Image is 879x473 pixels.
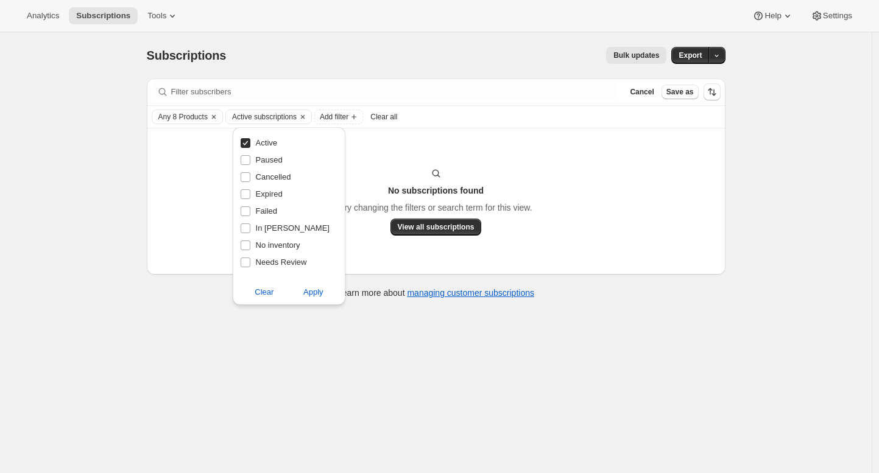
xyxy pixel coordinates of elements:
[171,83,618,100] input: Filter subscribers
[764,11,781,21] span: Help
[233,282,297,302] button: Clear subscription status filter
[823,11,852,21] span: Settings
[803,7,860,24] button: Settings
[679,51,702,60] span: Export
[281,282,345,302] button: Apply subscription status filter
[337,287,534,299] p: Learn more about
[398,222,475,232] span: View all subscriptions
[208,110,220,124] button: Clear
[19,7,66,24] button: Analytics
[320,112,348,122] span: Add filter
[69,7,138,24] button: Subscriptions
[226,110,297,124] button: Active subscriptions
[339,201,532,214] p: Try changing the filters or search term for this view.
[256,258,307,267] span: Needs Review
[76,11,130,21] span: Subscriptions
[613,51,659,60] span: Bulk updates
[606,47,666,64] button: Bulk updates
[297,110,309,124] button: Clear
[314,110,363,124] button: Add filter
[140,7,186,24] button: Tools
[152,110,208,124] button: Any 8 Products
[365,110,402,124] button: Clear all
[256,206,277,215] span: Failed
[625,85,658,99] button: Cancel
[666,87,694,97] span: Save as
[255,286,274,298] span: Clear
[370,112,397,122] span: Clear all
[662,85,699,99] button: Save as
[256,155,283,164] span: Paused
[630,87,654,97] span: Cancel
[232,112,297,122] span: Active subscriptions
[256,189,283,198] span: Expired
[27,11,59,21] span: Analytics
[256,172,291,181] span: Cancelled
[745,7,800,24] button: Help
[147,49,227,62] span: Subscriptions
[407,288,534,298] a: managing customer subscriptions
[256,138,277,147] span: Active
[671,47,709,64] button: Export
[147,11,166,21] span: Tools
[303,286,323,298] span: Apply
[390,219,482,236] button: View all subscriptions
[704,83,721,100] button: Sort the results
[256,223,330,233] span: In [PERSON_NAME]
[256,240,300,250] span: No inventory
[158,112,208,122] span: Any 8 Products
[388,184,484,197] h3: No subscriptions found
